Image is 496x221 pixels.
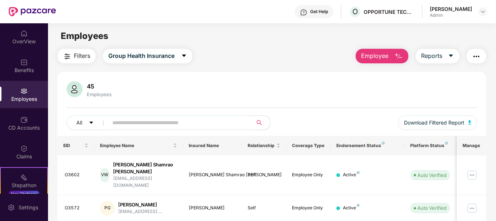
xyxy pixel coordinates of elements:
div: Active [343,171,360,178]
img: svg+xml;base64,PHN2ZyBpZD0iRHJvcGRvd24tMzJ4MzIiIHhtbG5zPSJodHRwOi8vd3d3LnczLm9yZy8yMDAwL3N2ZyIgd2... [480,9,486,15]
button: search [252,115,271,130]
div: Endorsement Status [336,143,399,149]
div: Auto Verified [417,204,447,212]
img: svg+xml;base64,PHN2ZyB4bWxucz0iaHR0cDovL3d3dy53My5vcmcvMjAwMC9zdmciIHdpZHRoPSI4IiBoZWlnaHQ9IjgiIH... [357,171,360,174]
img: svg+xml;base64,PHN2ZyB4bWxucz0iaHR0cDovL3d3dy53My5vcmcvMjAwMC9zdmciIHdpZHRoPSI4IiBoZWlnaHQ9IjgiIH... [357,204,360,207]
span: search [252,120,267,126]
span: Employees [61,31,108,41]
button: Employee [356,49,408,63]
button: Allcaret-down [67,115,111,130]
span: Filters [74,51,90,60]
th: Employee Name [94,136,183,155]
img: svg+xml;base64,PHN2ZyB4bWxucz0iaHR0cDovL3d3dy53My5vcmcvMjAwMC9zdmciIHdpZHRoPSIyNCIgaGVpZ2h0PSIyNC... [63,52,72,61]
button: Reportscaret-down [416,49,459,63]
div: Employee Only [292,171,325,178]
span: caret-down [448,53,454,59]
div: Platform Status [410,143,450,149]
div: Auto Verified [417,171,447,179]
div: Active [343,205,360,212]
span: Group Health Insurance [108,51,175,60]
img: manageButton [466,169,478,181]
div: Stepathon [1,182,47,189]
img: manageButton [466,202,478,214]
img: svg+xml;base64,PHN2ZyBpZD0iQ2xhaW0iIHhtbG5zPSJodHRwOi8vd3d3LnczLm9yZy8yMDAwL3N2ZyIgd2lkdGg9IjIwIi... [20,145,28,152]
img: svg+xml;base64,PHN2ZyB4bWxucz0iaHR0cDovL3d3dy53My5vcmcvMjAwMC9zdmciIHdpZHRoPSIyMSIgaGVpZ2h0PSIyMC... [20,174,28,181]
img: svg+xml;base64,PHN2ZyB4bWxucz0iaHR0cDovL3d3dy53My5vcmcvMjAwMC9zdmciIHhtbG5zOnhsaW5rPSJodHRwOi8vd3... [394,52,403,61]
div: New Challenge [9,191,39,197]
div: Admin [430,12,472,18]
div: [PERSON_NAME] [430,5,472,12]
div: [PERSON_NAME] [118,201,162,208]
span: Employee Name [100,143,172,149]
div: Employee Only [292,205,325,212]
div: 45 [85,83,113,90]
img: svg+xml;base64,PHN2ZyB4bWxucz0iaHR0cDovL3d3dy53My5vcmcvMjAwMC9zdmciIHdpZHRoPSI4IiBoZWlnaHQ9IjgiIH... [445,142,448,145]
span: Download Filtered Report [404,119,464,127]
img: svg+xml;base64,PHN2ZyBpZD0iSGVscC0zMngzMiIgeG1sbnM9Imh0dHA6Ly93d3cudzMub3JnLzIwMDAvc3ZnIiB3aWR0aD... [300,9,307,16]
div: O3572 [65,205,89,212]
span: All [76,119,82,127]
th: EID [57,136,95,155]
img: New Pazcare Logo [9,7,56,16]
img: svg+xml;base64,PHN2ZyBpZD0iSG9tZSIgeG1sbnM9Imh0dHA6Ly93d3cudzMub3JnLzIwMDAvc3ZnIiB3aWR0aD0iMjAiIG... [20,30,28,37]
img: svg+xml;base64,PHN2ZyBpZD0iQmVuZWZpdHMiIHhtbG5zPSJodHRwOi8vd3d3LnczLm9yZy8yMDAwL3N2ZyIgd2lkdGg9Ij... [20,59,28,66]
img: svg+xml;base64,PHN2ZyB4bWxucz0iaHR0cDovL3d3dy53My5vcmcvMjAwMC9zdmciIHdpZHRoPSI4IiBoZWlnaHQ9IjgiIH... [382,142,385,145]
span: Reports [421,51,442,60]
div: [PERSON_NAME] Shamrao [PERSON_NAME] [189,171,236,178]
th: Insured Name [183,136,242,155]
div: [EMAIL_ADDRESS].... [118,208,162,215]
button: Filters [57,49,96,63]
button: Download Filtered Report [398,115,477,130]
div: VW [100,168,109,182]
span: caret-down [181,53,187,59]
span: Relationship [248,143,275,149]
div: Employees [85,91,113,97]
div: [PERSON_NAME] [189,205,236,212]
th: Coverage Type [286,136,331,155]
span: Employee [361,51,388,60]
span: EID [63,143,83,149]
div: Get Help [310,9,328,15]
img: svg+xml;base64,PHN2ZyBpZD0iU2V0dGluZy0yMHgyMCIgeG1sbnM9Imh0dHA6Ly93d3cudzMub3JnLzIwMDAvc3ZnIiB3aW... [8,204,15,211]
div: [EMAIL_ADDRESS][DOMAIN_NAME] [113,175,177,189]
th: Manage [457,136,486,155]
span: O [352,7,358,16]
div: OPPORTUNE TECHNOLOGIES PVT. LTD. [364,8,415,15]
div: Self [248,171,280,178]
div: Self [248,205,280,212]
div: [PERSON_NAME] Shamrao [PERSON_NAME] [113,161,177,175]
div: O3602 [65,171,89,178]
div: PG [100,201,115,216]
img: svg+xml;base64,PHN2ZyB4bWxucz0iaHR0cDovL3d3dy53My5vcmcvMjAwMC9zdmciIHhtbG5zOnhsaW5rPSJodHRwOi8vd3... [67,81,83,97]
img: svg+xml;base64,PHN2ZyB4bWxucz0iaHR0cDovL3d3dy53My5vcmcvMjAwMC9zdmciIHhtbG5zOnhsaW5rPSJodHRwOi8vd3... [468,120,472,125]
th: Relationship [242,136,286,155]
img: svg+xml;base64,PHN2ZyBpZD0iQ0RfQWNjb3VudHMiIGRhdGEtbmFtZT0iQ0QgQWNjb3VudHMiIHhtbG5zPSJodHRwOi8vd3... [20,116,28,123]
div: Settings [16,204,40,211]
button: Group Health Insurancecaret-down [103,49,192,63]
img: svg+xml;base64,PHN2ZyBpZD0iRW1wbG95ZWVzIiB4bWxucz0iaHR0cDovL3d3dy53My5vcmcvMjAwMC9zdmciIHdpZHRoPS... [20,87,28,95]
img: svg+xml;base64,PHN2ZyB4bWxucz0iaHR0cDovL3d3dy53My5vcmcvMjAwMC9zdmciIHdpZHRoPSIyNCIgaGVpZ2h0PSIyNC... [472,52,481,61]
span: caret-down [89,120,94,126]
